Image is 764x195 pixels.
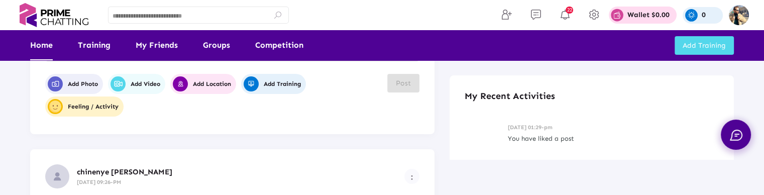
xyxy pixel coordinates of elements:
h4: My Recent Activities [465,90,719,102]
button: Post [387,74,419,92]
img: logo [15,3,93,27]
span: Add Location [173,76,231,91]
p: 0 [702,12,706,19]
button: user-profileFeeling / Activity [45,96,124,117]
span: Add Training [244,76,301,91]
button: Add Training [675,36,734,55]
a: My Friends [136,30,178,60]
img: img [729,5,749,25]
h6: [DATE] 01:29-pm [508,124,719,131]
button: Add Location [170,74,236,94]
span: Add Training [683,41,726,50]
p: Wallet $0.00 [627,12,670,19]
img: chat.svg [730,130,742,141]
span: Feeling / Activity [48,99,119,114]
button: Add Photo [45,74,103,94]
span: Add Photo [48,76,98,91]
button: Example icon-button with a menu [404,169,419,184]
img: like [478,131,486,138]
a: Competition [255,30,303,60]
span: Post [396,79,411,87]
p: You have liked a post [508,133,719,144]
button: Add Training [241,74,306,94]
img: user-profile [45,164,69,188]
a: Home [30,30,53,60]
span: 22 [566,7,573,14]
a: Training [78,30,111,60]
span: Add Video [111,76,160,91]
img: user-profile [49,101,61,113]
a: Groups [203,30,230,60]
span: chinenye [PERSON_NAME] [77,167,172,176]
button: Add Video [108,74,165,94]
h6: [DATE] 09:26-PM [77,179,404,185]
img: more [411,175,413,180]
